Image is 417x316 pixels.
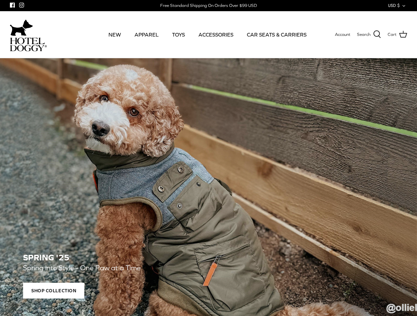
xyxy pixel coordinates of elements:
[23,253,394,262] h2: SPRING '25
[160,3,257,9] div: Free Standard Shipping On Orders Over $99 USD
[98,23,317,46] div: Primary navigation
[388,31,397,38] span: Cart
[357,30,381,39] a: Search
[388,30,407,39] a: Cart
[193,23,239,46] a: ACCESSORIES
[335,31,350,38] a: Account
[103,23,127,46] a: NEW
[10,3,15,8] a: Facebook
[166,23,191,46] a: TOYS
[10,18,33,38] img: dog-icon.svg
[357,31,371,38] span: Search
[23,262,323,274] p: Spring into Style - One Paw at a Time
[129,23,164,46] a: APPAREL
[10,18,47,51] a: hoteldoggycom
[10,38,47,51] img: hoteldoggycom
[241,23,313,46] a: CAR SEATS & CARRIERS
[335,32,350,37] span: Account
[19,3,24,8] a: Instagram
[23,283,84,299] span: Shop Collection
[160,1,257,11] a: Free Standard Shipping On Orders Over $99 USD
